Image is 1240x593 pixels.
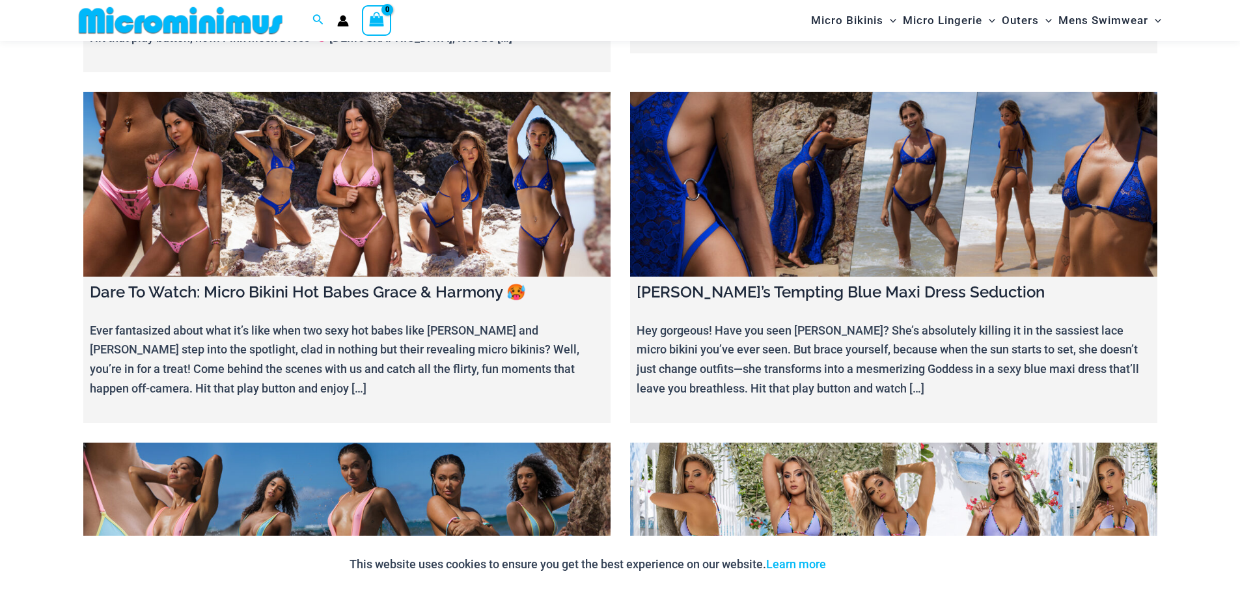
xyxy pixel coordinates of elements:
a: Dare To Watch: Micro Bikini Hot Babes Grace & Harmony 🥵 [83,92,611,277]
nav: Site Navigation [806,2,1167,39]
a: Micro LingerieMenu ToggleMenu Toggle [900,4,999,37]
a: View Shopping Cart, empty [362,5,392,35]
p: This website uses cookies to ensure you get the best experience on our website. [350,555,826,574]
a: Learn more [766,557,826,571]
span: Micro Bikinis [811,4,883,37]
a: Micro BikinisMenu ToggleMenu Toggle [808,4,900,37]
span: Menu Toggle [982,4,995,37]
h4: Dare To Watch: Micro Bikini Hot Babes Grace & Harmony 🥵 [90,283,604,302]
span: Menu Toggle [1039,4,1052,37]
a: Kati’s Tempting Blue Maxi Dress Seduction [630,92,1157,277]
span: Menu Toggle [1148,4,1161,37]
span: Outers [1002,4,1039,37]
a: Search icon link [312,12,324,29]
span: Menu Toggle [883,4,896,37]
a: Account icon link [337,15,349,27]
span: Mens Swimwear [1058,4,1148,37]
p: Hey gorgeous! Have you seen [PERSON_NAME]? She’s absolutely killing it in the sassiest lace micro... [637,321,1151,398]
span: Micro Lingerie [903,4,982,37]
p: Ever fantasized about what it’s like when two sexy hot babes like [PERSON_NAME] and [PERSON_NAME]... [90,321,604,398]
a: Mens SwimwearMenu ToggleMenu Toggle [1055,4,1164,37]
a: OutersMenu ToggleMenu Toggle [999,4,1055,37]
h4: [PERSON_NAME]’s Tempting Blue Maxi Dress Seduction [637,283,1151,302]
img: MM SHOP LOGO FLAT [74,6,288,35]
button: Accept [836,549,891,580]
